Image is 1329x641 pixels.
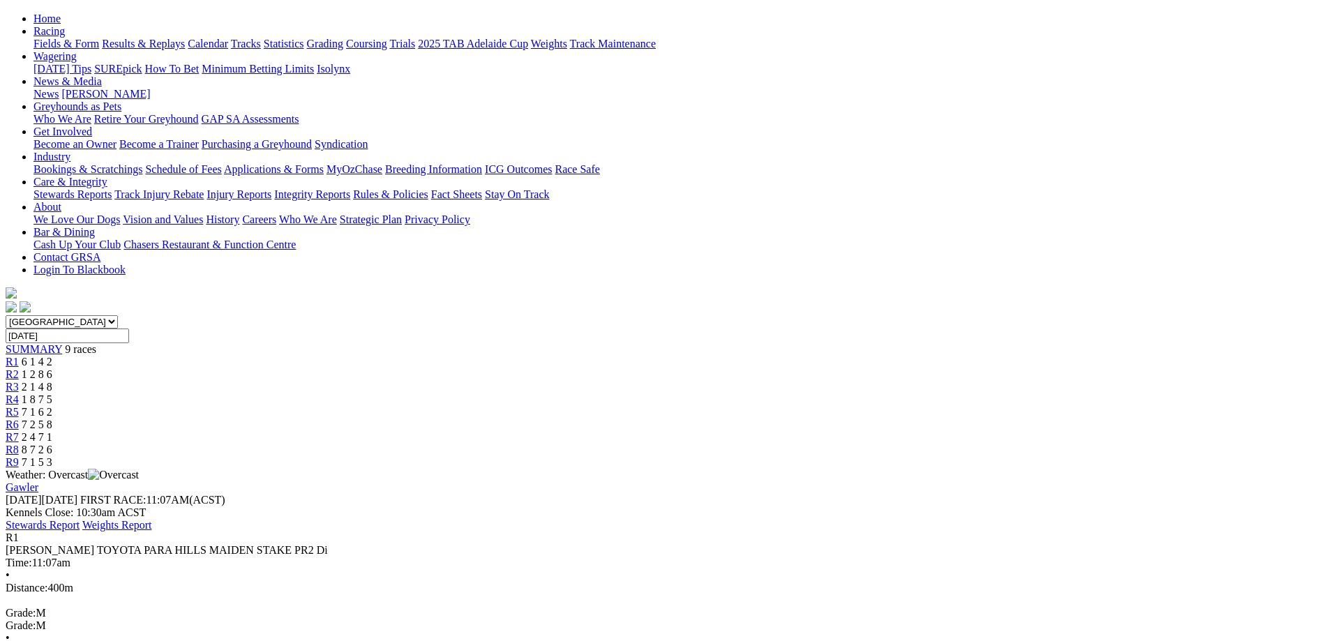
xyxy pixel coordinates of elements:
[33,63,1323,75] div: Wagering
[317,63,350,75] a: Isolynx
[33,113,91,125] a: Who We Are
[202,113,299,125] a: GAP SA Assessments
[431,188,482,200] a: Fact Sheets
[570,38,656,50] a: Track Maintenance
[33,138,117,150] a: Become an Owner
[6,381,19,393] a: R3
[6,557,32,568] span: Time:
[188,38,228,50] a: Calendar
[33,88,1323,100] div: News & Media
[315,138,368,150] a: Syndication
[274,188,350,200] a: Integrity Reports
[33,38,99,50] a: Fields & Form
[6,287,17,299] img: logo-grsa-white.png
[242,213,276,225] a: Careers
[326,163,382,175] a: MyOzChase
[6,444,19,455] a: R8
[33,75,102,87] a: News & Media
[6,544,1323,557] div: [PERSON_NAME] TOYOTA PARA HILLS MAIDEN STAKE PR2 Di
[279,213,337,225] a: Who We Are
[33,188,112,200] a: Stewards Reports
[20,301,31,312] img: twitter.svg
[555,163,599,175] a: Race Safe
[6,506,1323,519] div: Kennels Close: 10:30am ACST
[353,188,428,200] a: Rules & Policies
[389,38,415,50] a: Trials
[22,406,52,418] span: 7 1 6 2
[33,138,1323,151] div: Get Involved
[33,163,142,175] a: Bookings & Scratchings
[385,163,482,175] a: Breeding Information
[123,239,296,250] a: Chasers Restaurant & Function Centre
[33,63,91,75] a: [DATE] Tips
[94,113,199,125] a: Retire Your Greyhound
[94,63,142,75] a: SUREpick
[102,38,185,50] a: Results & Replays
[6,494,77,506] span: [DATE]
[82,519,152,531] a: Weights Report
[22,356,52,368] span: 6 1 4 2
[114,188,204,200] a: Track Injury Rebate
[207,188,271,200] a: Injury Reports
[88,469,139,481] img: Overcast
[33,188,1323,201] div: Care & Integrity
[6,582,1323,594] div: 400m
[6,431,19,443] a: R7
[22,418,52,430] span: 7 2 5 8
[33,100,121,112] a: Greyhounds as Pets
[22,456,52,468] span: 7 1 5 3
[6,418,19,430] a: R6
[6,356,19,368] a: R1
[33,239,1323,251] div: Bar & Dining
[145,63,200,75] a: How To Bet
[340,213,402,225] a: Strategic Plan
[33,239,121,250] a: Cash Up Your Club
[33,25,65,37] a: Racing
[346,38,387,50] a: Coursing
[6,301,17,312] img: facebook.svg
[22,368,52,380] span: 1 2 8 6
[33,38,1323,50] div: Racing
[224,163,324,175] a: Applications & Forms
[231,38,261,50] a: Tracks
[65,343,96,355] span: 9 races
[6,368,19,380] a: R2
[6,456,19,468] a: R9
[33,213,1323,226] div: About
[6,329,129,343] input: Select date
[33,13,61,24] a: Home
[6,607,36,619] span: Grade:
[6,481,38,493] a: Gawler
[418,38,528,50] a: 2025 TAB Adelaide Cup
[6,393,19,405] span: R4
[6,619,36,631] span: Grade:
[22,431,52,443] span: 2 4 7 1
[22,444,52,455] span: 8 7 2 6
[264,38,304,50] a: Statistics
[145,163,221,175] a: Schedule of Fees
[206,213,239,225] a: History
[33,226,95,238] a: Bar & Dining
[33,163,1323,176] div: Industry
[6,519,80,531] a: Stewards Report
[6,406,19,418] a: R5
[80,494,225,506] span: 11:07AM(ACST)
[405,213,470,225] a: Privacy Policy
[33,151,70,163] a: Industry
[22,393,52,405] span: 1 8 7 5
[6,494,42,506] span: [DATE]
[6,343,62,355] a: SUMMARY
[33,113,1323,126] div: Greyhounds as Pets
[531,38,567,50] a: Weights
[123,213,203,225] a: Vision and Values
[33,88,59,100] a: News
[6,582,47,594] span: Distance:
[119,138,199,150] a: Become a Trainer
